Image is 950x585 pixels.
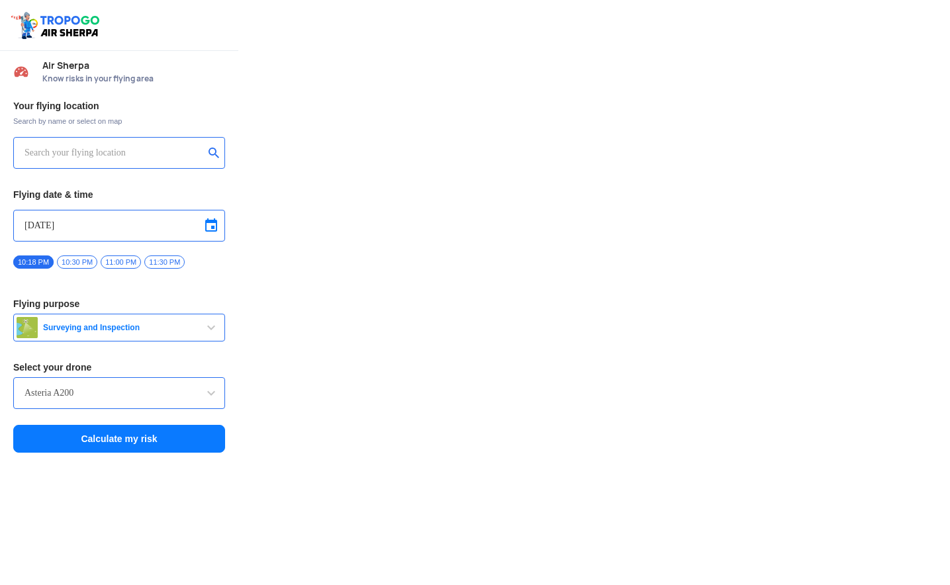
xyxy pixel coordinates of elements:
[101,255,141,269] span: 11:00 PM
[24,145,204,161] input: Search your flying location
[24,218,214,234] input: Select Date
[13,101,225,111] h3: Your flying location
[38,322,203,333] span: Surveying and Inspection
[13,64,29,79] img: Risk Scores
[13,363,225,372] h3: Select your drone
[24,385,214,401] input: Search by name or Brand
[13,299,225,308] h3: Flying purpose
[13,190,225,199] h3: Flying date & time
[10,10,104,40] img: ic_tgdronemaps.svg
[42,60,225,71] span: Air Sherpa
[13,116,225,126] span: Search by name or select on map
[144,255,185,269] span: 11:30 PM
[13,255,54,269] span: 10:18 PM
[13,425,225,453] button: Calculate my risk
[13,314,225,341] button: Surveying and Inspection
[57,255,97,269] span: 10:30 PM
[42,73,225,84] span: Know risks in your flying area
[17,317,38,338] img: survey.png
